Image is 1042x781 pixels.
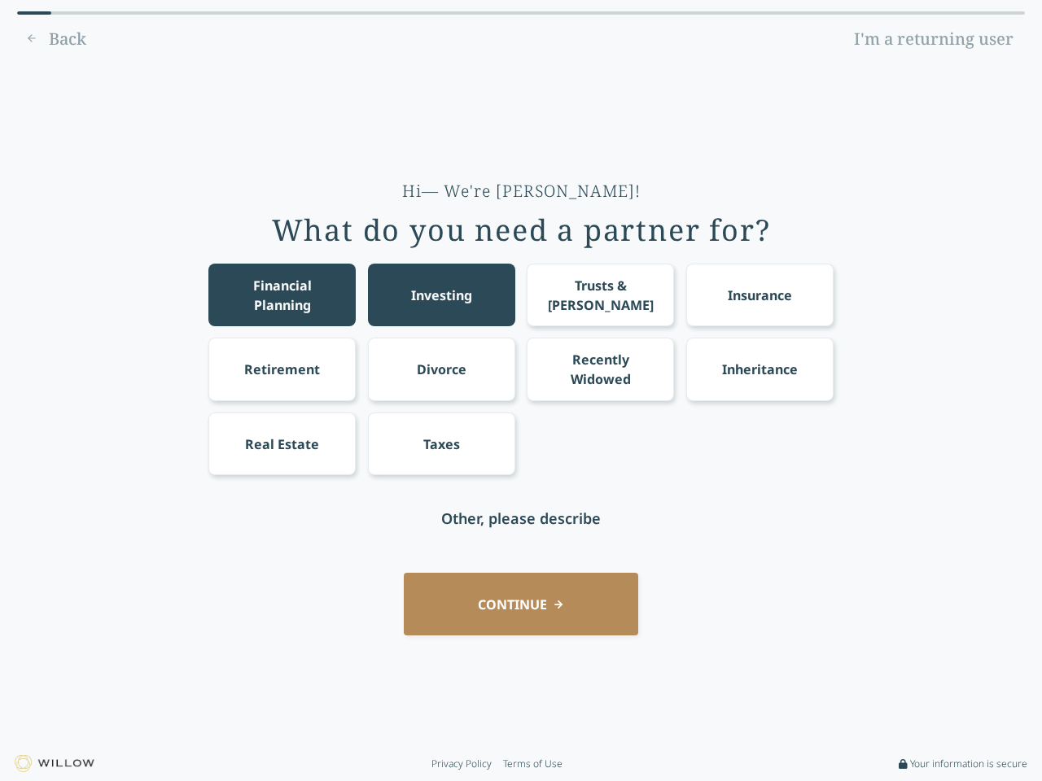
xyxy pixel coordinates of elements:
[423,434,460,454] div: Taxes
[728,286,792,305] div: Insurance
[843,26,1025,52] a: I'm a returning user
[17,11,51,15] div: 0% complete
[722,360,798,379] div: Inheritance
[417,360,466,379] div: Divorce
[404,573,638,635] button: CONTINUE
[272,214,771,247] div: What do you need a partner for?
[224,276,341,315] div: Financial Planning
[503,757,563,770] a: Terms of Use
[542,276,659,315] div: Trusts & [PERSON_NAME]
[244,360,320,379] div: Retirement
[441,507,601,530] div: Other, please describe
[411,286,472,305] div: Investing
[245,434,319,454] div: Real Estate
[431,757,492,770] a: Privacy Policy
[15,755,94,772] img: Willow logo
[402,180,641,203] div: Hi— We're [PERSON_NAME]!
[542,350,659,389] div: Recently Widowed
[910,757,1027,770] span: Your information is secure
